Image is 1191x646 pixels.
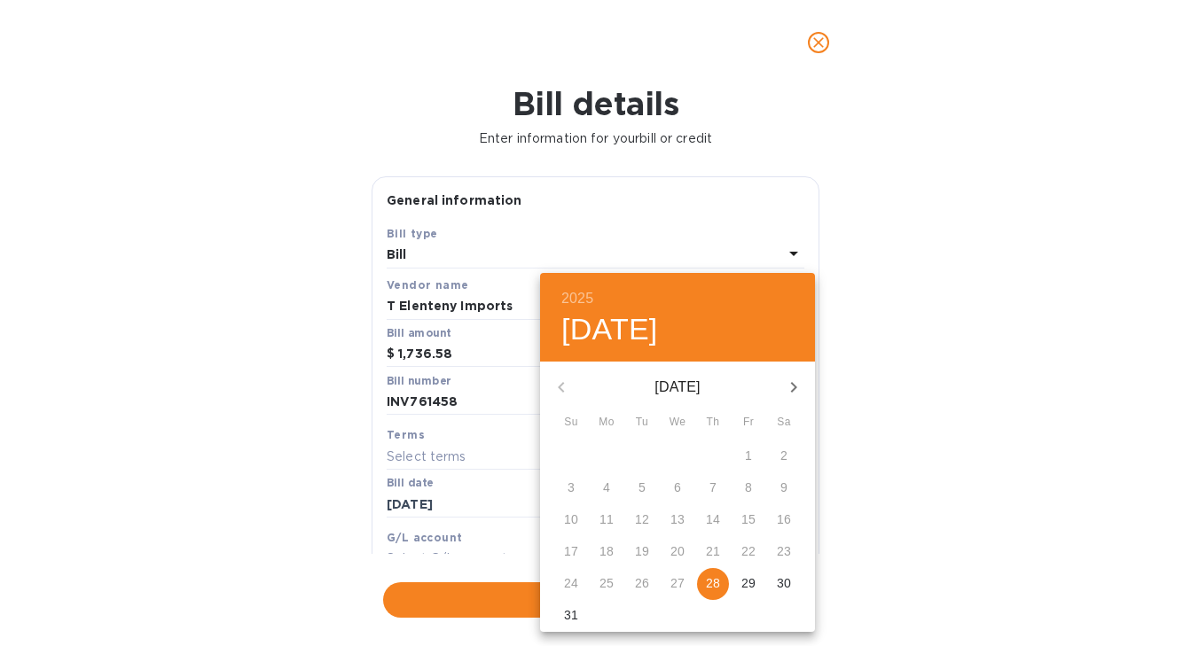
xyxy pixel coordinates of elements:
[662,414,693,432] span: We
[583,377,772,398] p: [DATE]
[591,414,623,432] span: Mo
[564,606,578,624] p: 31
[697,568,729,600] button: 28
[706,574,720,592] p: 28
[777,574,791,592] p: 30
[733,568,764,600] button: 29
[561,286,593,311] button: 2025
[768,414,800,432] span: Sa
[697,414,729,432] span: Th
[555,600,587,632] button: 31
[741,574,756,592] p: 29
[626,414,658,432] span: Tu
[768,568,800,600] button: 30
[733,414,764,432] span: Fr
[555,414,587,432] span: Su
[561,311,658,348] button: [DATE]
